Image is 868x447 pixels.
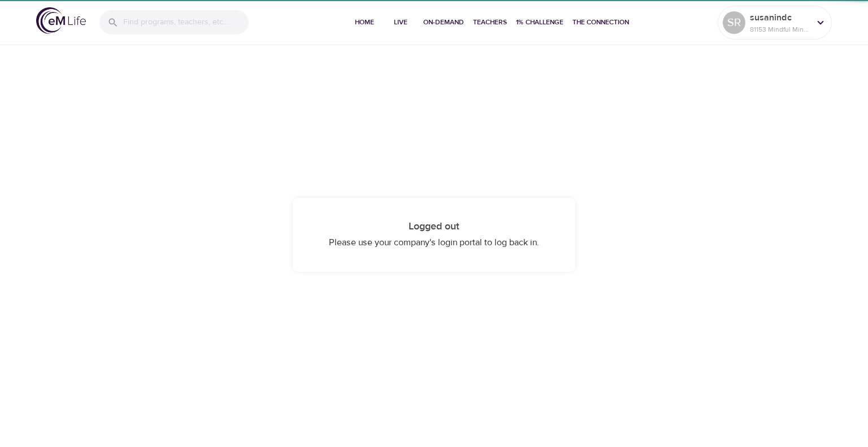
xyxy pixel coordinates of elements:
span: Home [351,16,378,28]
span: 1% Challenge [516,16,563,28]
p: susanindc [750,11,810,24]
span: Teachers [473,16,507,28]
span: The Connection [572,16,629,28]
span: Please use your company's login portal to log back in. [329,237,539,248]
span: On-Demand [423,16,464,28]
p: 81153 Mindful Minutes [750,24,810,34]
h4: Logged out [315,220,553,233]
span: Live [387,16,414,28]
img: logo [36,7,86,34]
div: SR [723,11,745,34]
input: Find programs, teachers, etc... [123,10,249,34]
